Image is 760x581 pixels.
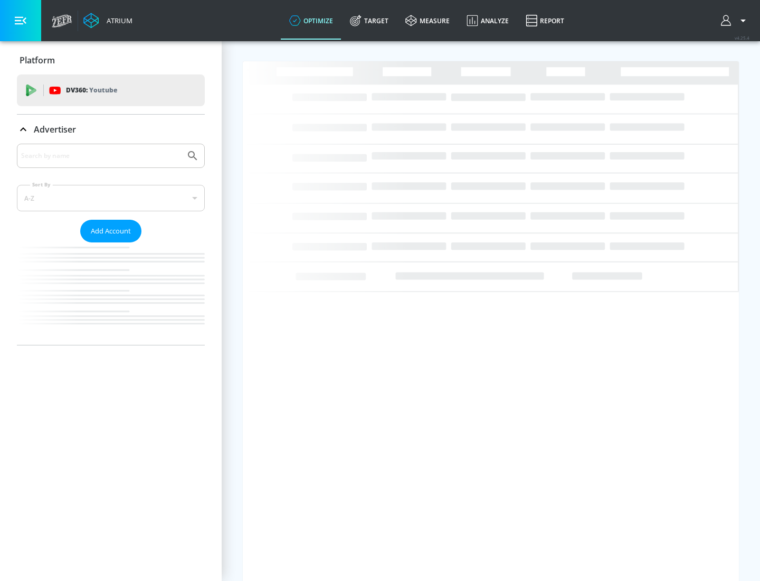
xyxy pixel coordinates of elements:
[30,181,53,188] label: Sort By
[17,74,205,106] div: DV360: Youtube
[80,220,141,242] button: Add Account
[17,45,205,75] div: Platform
[17,115,205,144] div: Advertiser
[517,2,573,40] a: Report
[34,124,76,135] p: Advertiser
[21,149,181,163] input: Search by name
[397,2,458,40] a: measure
[102,16,132,25] div: Atrium
[66,85,117,96] p: DV360:
[341,2,397,40] a: Target
[20,54,55,66] p: Platform
[281,2,341,40] a: optimize
[89,85,117,96] p: Youtube
[83,13,132,29] a: Atrium
[91,225,131,237] span: Add Account
[17,144,205,345] div: Advertiser
[17,242,205,345] nav: list of Advertiser
[735,35,749,41] span: v 4.25.4
[17,185,205,211] div: A-Z
[458,2,517,40] a: Analyze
